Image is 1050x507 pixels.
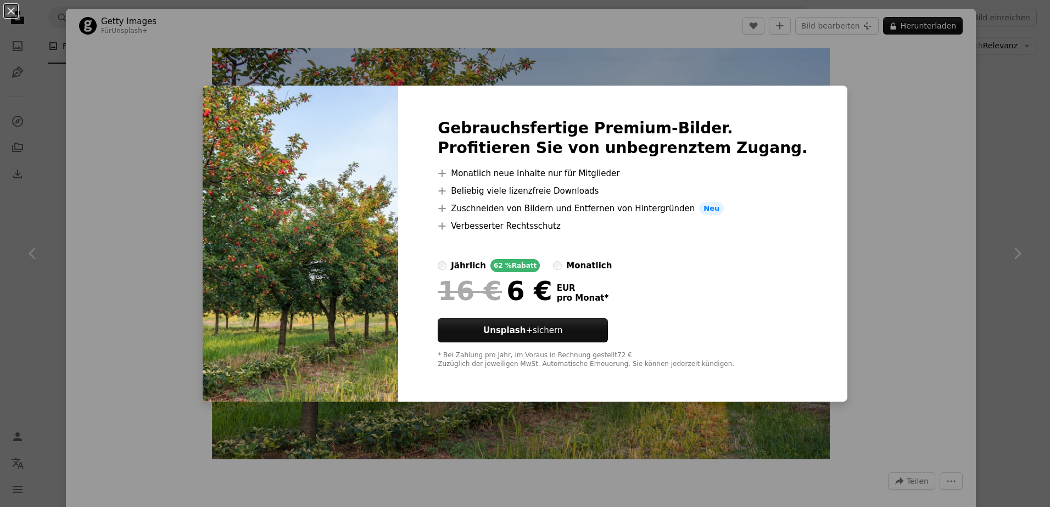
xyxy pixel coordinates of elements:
[438,277,552,305] div: 6 €
[557,283,609,293] span: EUR
[490,259,540,272] div: 62 % Rabatt
[438,167,808,180] li: Monatlich neue Inhalte nur für Mitglieder
[438,219,808,233] li: Verbesserter Rechtsschutz
[699,202,724,215] span: Neu
[438,351,808,369] div: * Bei Zahlung pro Jahr, im Voraus in Rechnung gestellt 72 € Zuzüglich der jeweiligen MwSt. Automa...
[483,325,533,335] strong: Unsplash+
[438,184,808,198] li: Beliebig viele lizenzfreie Downloads
[451,259,486,272] div: jährlich
[566,259,612,272] div: monatlich
[438,119,808,158] h2: Gebrauchsfertige Premium-Bilder. Profitieren Sie von unbegrenztem Zugang.
[438,261,446,270] input: jährlich62 %Rabatt
[438,202,808,215] li: Zuschneiden von Bildern und Entfernen von Hintergründen
[438,318,608,342] button: Unsplash+sichern
[553,261,562,270] input: monatlich
[438,277,502,305] span: 16 €
[203,86,398,402] img: premium_photo-1661822856704-c061ba5e94da
[557,293,609,303] span: pro Monat *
